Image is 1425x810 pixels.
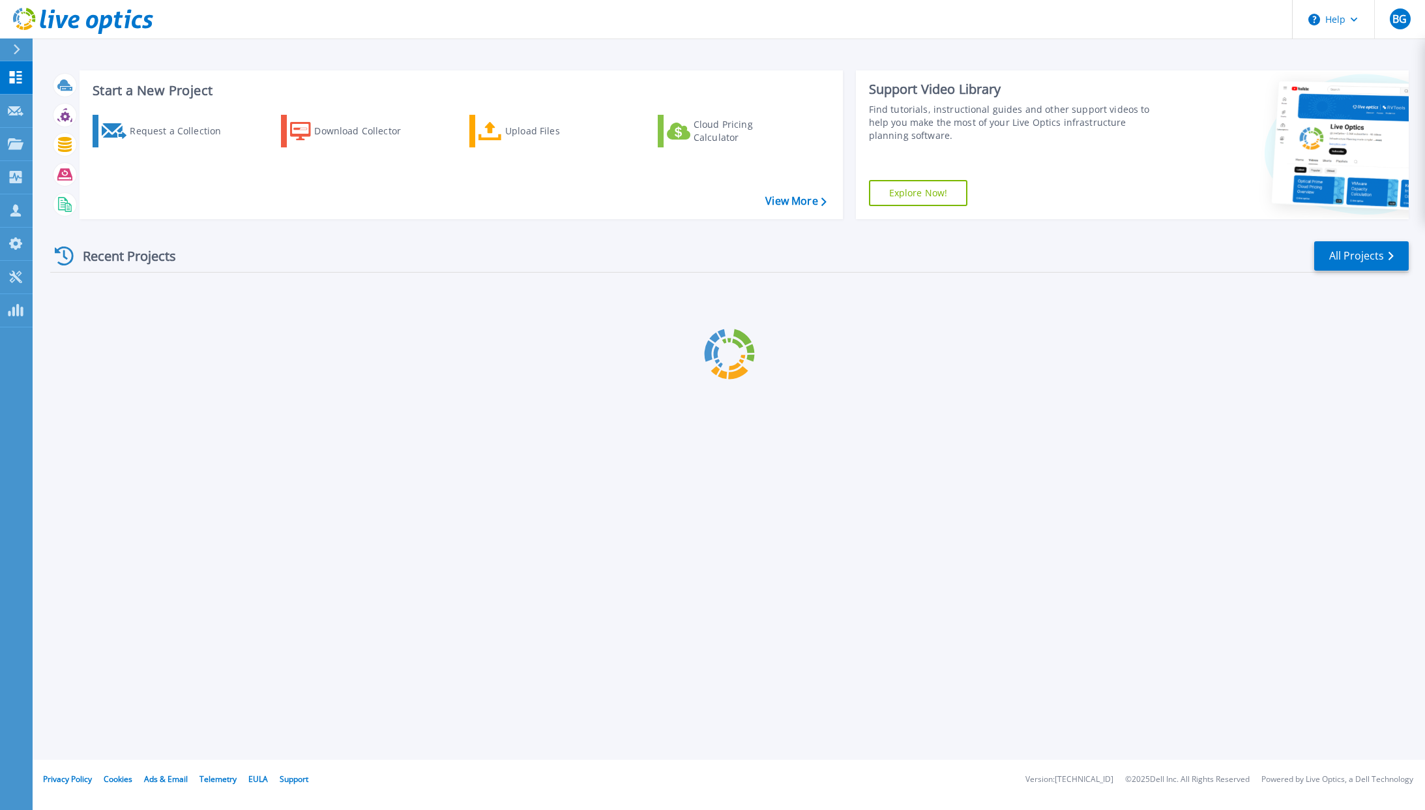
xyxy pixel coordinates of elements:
[1025,775,1113,784] li: Version: [TECHNICAL_ID]
[1314,241,1409,271] a: All Projects
[314,118,419,144] div: Download Collector
[280,773,308,785] a: Support
[104,773,132,785] a: Cookies
[199,773,237,785] a: Telemetry
[144,773,188,785] a: Ads & Email
[869,103,1153,142] div: Find tutorials, instructional guides and other support videos to help you make the most of your L...
[93,83,826,98] h3: Start a New Project
[93,115,238,147] a: Request a Collection
[505,118,610,144] div: Upload Files
[765,195,826,207] a: View More
[1392,14,1407,24] span: BG
[130,118,234,144] div: Request a Collection
[469,115,615,147] a: Upload Files
[869,180,968,206] a: Explore Now!
[43,773,92,785] a: Privacy Policy
[50,240,194,272] div: Recent Projects
[869,81,1153,98] div: Support Video Library
[248,773,268,785] a: EULA
[281,115,426,147] a: Download Collector
[1125,775,1250,784] li: © 2025 Dell Inc. All Rights Reserved
[658,115,803,147] a: Cloud Pricing Calculator
[694,118,798,144] div: Cloud Pricing Calculator
[1261,775,1413,784] li: Powered by Live Optics, a Dell Technology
